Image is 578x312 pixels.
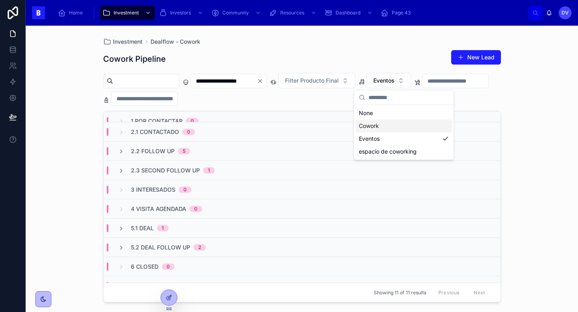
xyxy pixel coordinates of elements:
a: Page 43 [378,6,416,20]
span: Dashboard [336,10,360,16]
span: 7.1 Lost [131,282,153,290]
a: Dashboard [322,6,377,20]
div: None [356,107,452,120]
span: Filter Producto Final [285,77,339,85]
a: Investors [157,6,207,20]
a: Dealflow - Cowork [151,38,200,46]
span: 6 Closed [131,263,159,271]
span: Eventos [373,77,395,85]
img: App logo [32,6,45,19]
div: 0 [167,263,170,270]
a: Community [209,6,265,20]
div: scrollable content [51,4,528,22]
span: 5.1 Deal [131,224,154,232]
a: Investment [103,38,142,46]
span: 2.2 Follow Up [131,147,175,155]
a: Home [55,6,88,20]
span: 2.3 Second Follow Up [131,166,200,174]
span: Home [69,10,83,16]
div: 0 [183,186,187,193]
span: Community [222,10,249,16]
span: Resources [280,10,304,16]
div: 1 [208,167,210,174]
span: DV [562,10,569,16]
div: 0 [191,118,194,124]
div: 0 [194,206,197,212]
span: 5.2 Deal Follow Up [131,243,190,251]
span: Investment [114,10,139,16]
span: Investors [170,10,191,16]
span: 4 Visita Agendada [131,205,186,213]
a: Resources [267,6,320,20]
div: Suggestions [354,105,454,160]
span: 3 Interesados [131,186,175,194]
span: Page 43 [392,10,411,16]
a: Investment [100,6,155,20]
button: New Lead [451,50,501,65]
span: Showing 11 of 11 results [374,290,426,296]
span: 1 Por Contactar [131,117,183,125]
div: 1 [162,225,164,231]
button: Select Button [366,73,411,88]
div: Cowork [356,120,452,132]
span: 2.1 Contactado [131,128,179,136]
button: Clear [257,78,267,84]
div: 0 [187,129,190,135]
div: Eventos [356,132,452,145]
div: espacio de coworking [356,145,452,158]
div: 2 [198,244,201,251]
h1: Cowork Pipeline [103,53,166,65]
button: Select Button [278,73,355,88]
div: 5 [183,148,185,154]
span: Investment [113,38,142,46]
